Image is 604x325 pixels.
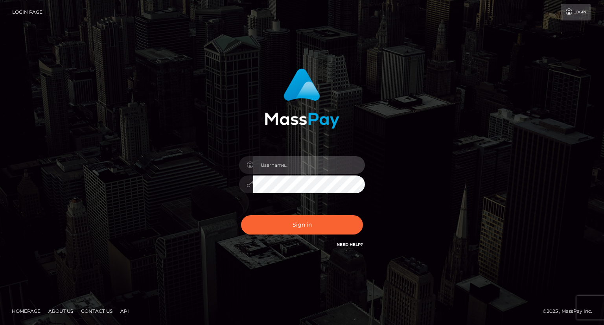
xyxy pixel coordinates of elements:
a: Login Page [12,4,42,20]
a: API [117,305,132,317]
button: Sign in [241,215,363,235]
a: Login [561,4,591,20]
a: Homepage [9,305,44,317]
a: About Us [45,305,76,317]
a: Contact Us [78,305,116,317]
input: Username... [253,156,365,174]
div: © 2025 , MassPay Inc. [543,307,598,316]
a: Need Help? [337,242,363,247]
img: MassPay Login [265,68,339,129]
